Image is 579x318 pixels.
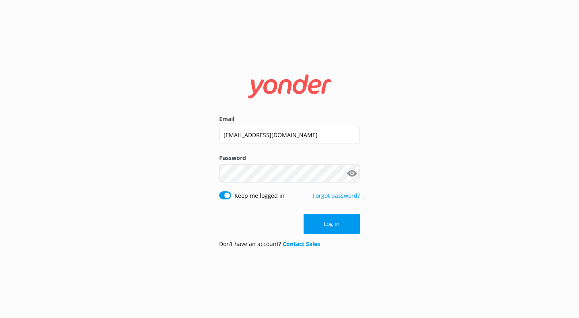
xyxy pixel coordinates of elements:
[219,126,360,144] input: user@emailaddress.com
[313,192,360,199] a: Forgot password?
[219,240,320,248] p: Don’t have an account?
[234,191,285,200] label: Keep me logged in
[304,214,360,234] button: Log in
[283,240,320,248] a: Contact Sales
[219,154,360,162] label: Password
[344,166,360,182] button: Show password
[219,115,360,123] label: Email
